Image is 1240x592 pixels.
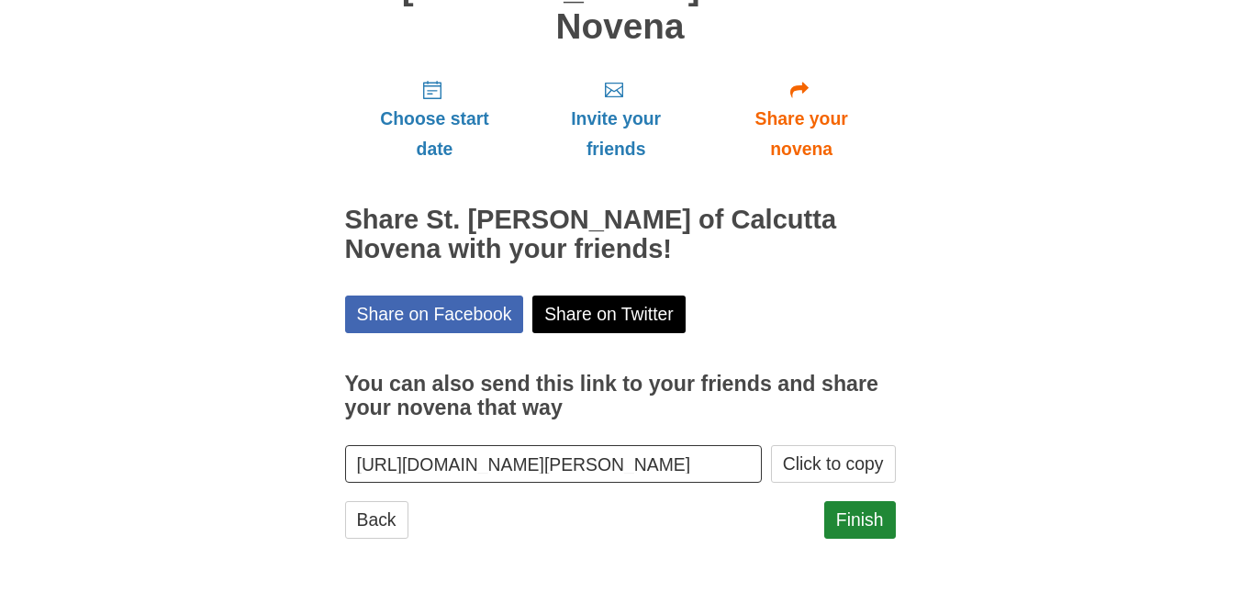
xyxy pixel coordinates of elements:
h2: Share St. [PERSON_NAME] of Calcutta Novena with your friends! [345,206,896,264]
a: Share your novena [708,64,896,173]
a: Share on Facebook [345,296,524,333]
a: Back [345,501,408,539]
span: Choose start date [363,104,507,164]
span: Share your novena [726,104,877,164]
h3: You can also send this link to your friends and share your novena that way [345,373,896,419]
a: Finish [824,501,896,539]
button: Click to copy [771,445,896,483]
span: Invite your friends [542,104,688,164]
a: Invite your friends [524,64,707,173]
a: Share on Twitter [532,296,686,333]
a: Choose start date [345,64,525,173]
